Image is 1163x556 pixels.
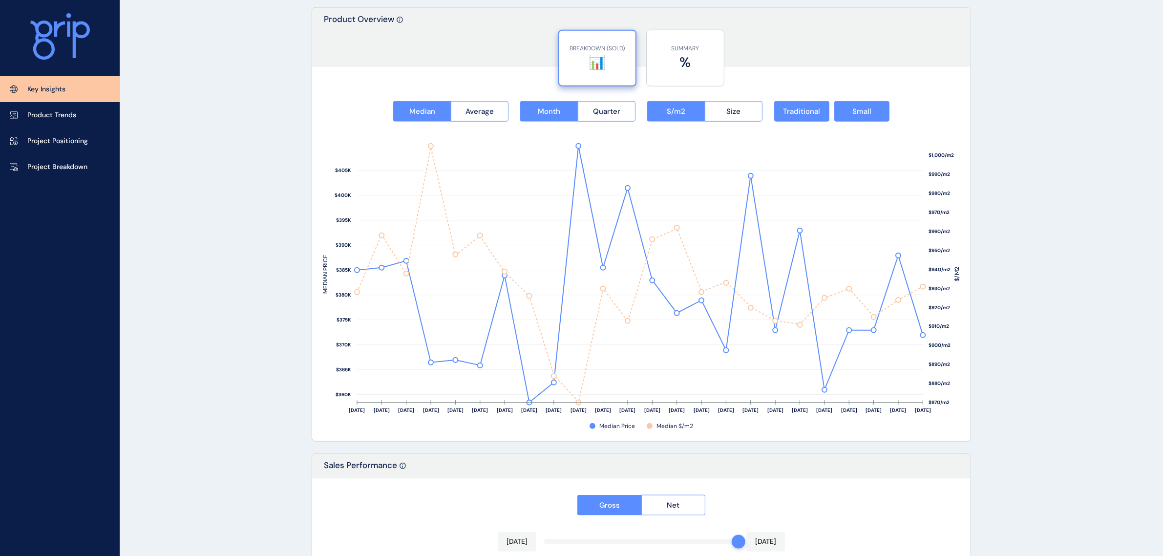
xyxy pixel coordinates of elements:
text: $980/m2 [929,191,951,197]
text: $910/m2 [929,323,950,330]
button: Month [520,101,578,122]
span: $/m2 [667,107,685,116]
span: Traditional [783,107,821,116]
span: Quarter [593,107,620,116]
button: Quarter [578,101,636,122]
text: $970/m2 [929,210,950,216]
text: $880/m2 [929,381,951,387]
button: Size [705,101,763,122]
text: $940/m2 [929,267,951,273]
span: Average [465,107,494,116]
span: Gross [599,500,620,510]
text: $960/m2 [929,229,951,235]
text: $990/m2 [929,171,951,178]
span: Size [726,107,740,116]
label: 📊 [564,53,631,72]
text: $900/m2 [929,342,951,349]
text: $870/m2 [929,400,950,406]
p: SUMMARY [652,44,719,53]
button: Median [393,101,451,122]
text: $890/m2 [929,362,951,368]
span: Median [409,107,435,116]
text: $930/m2 [929,286,951,292]
p: Key Insights [27,85,65,94]
p: Product Overview [324,14,394,66]
span: Median $/m2 [656,422,693,430]
span: Median Price [599,422,635,430]
button: Net [641,495,706,515]
p: [DATE] [507,537,528,547]
p: BREAKDOWN (SOLD) [564,44,631,53]
p: [DATE] [755,537,776,547]
span: Small [852,107,871,116]
text: $920/m2 [929,305,951,311]
p: Product Trends [27,110,76,120]
button: Small [834,101,889,122]
label: % [652,53,719,72]
button: Average [451,101,509,122]
text: $/M2 [953,267,961,282]
button: Gross [577,495,641,515]
span: Month [538,107,560,116]
text: $950/m2 [929,248,951,254]
p: Project Breakdown [27,162,87,172]
span: Net [667,500,679,510]
button: Traditional [774,101,829,122]
text: $1,000/m2 [929,152,954,159]
p: Sales Performance [324,460,397,478]
p: Project Positioning [27,136,88,146]
button: $/m2 [647,101,705,122]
